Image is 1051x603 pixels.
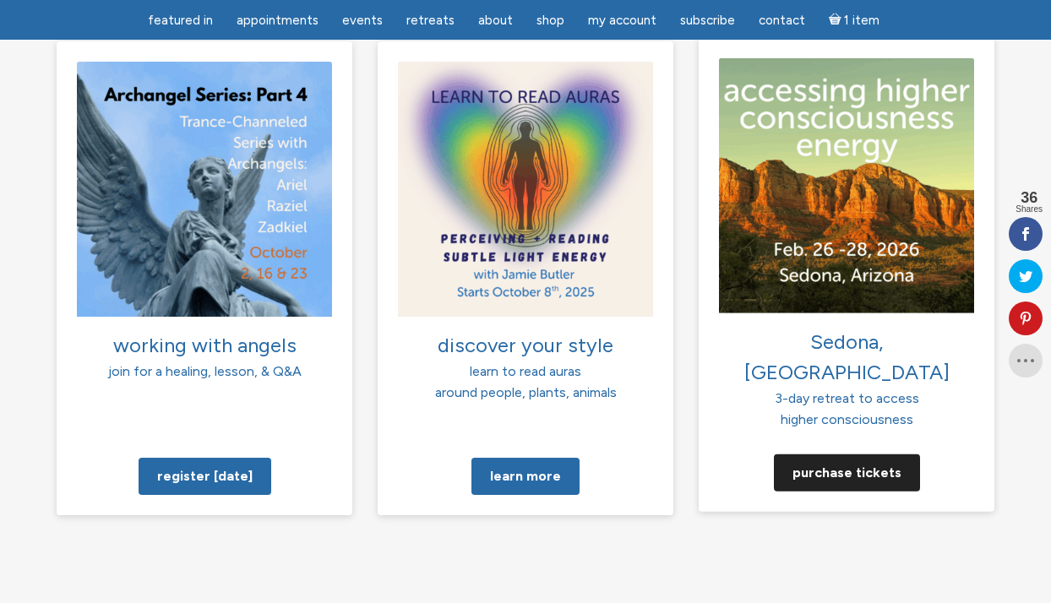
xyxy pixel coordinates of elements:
span: My Account [588,13,656,28]
span: working with angels [113,333,297,357]
span: higher consciousness [781,411,913,427]
a: Subscribe [670,4,745,37]
i: Cart [829,13,845,28]
span: About [478,13,513,28]
span: featured in [148,13,213,28]
span: 1 item [844,14,879,27]
span: Sedona, [GEOGRAPHIC_DATA] [744,329,950,383]
span: Events [342,13,383,28]
a: Events [332,4,393,37]
a: Purchase tickets [774,454,920,491]
span: Shop [536,13,564,28]
span: Appointments [237,13,319,28]
a: Retreats [396,4,465,37]
span: Retreats [406,13,455,28]
span: join for a healing, lesson, & Q&A [108,363,302,379]
span: Shares [1016,205,1043,214]
a: Contact [749,4,815,37]
span: discover your style [438,333,613,357]
span: Contact [759,13,805,28]
span: Subscribe [680,13,735,28]
span: 36 [1016,190,1043,205]
a: featured in [138,4,223,37]
span: 3-day retreat to access [775,389,919,405]
a: Cart1 item [819,3,890,37]
a: Shop [526,4,575,37]
span: around people, plants, animals [435,384,617,400]
a: Register [DATE] [139,458,271,495]
span: learn to read auras [470,363,581,379]
a: Learn more [471,458,580,495]
a: My Account [578,4,667,37]
a: About [468,4,523,37]
a: Appointments [226,4,329,37]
